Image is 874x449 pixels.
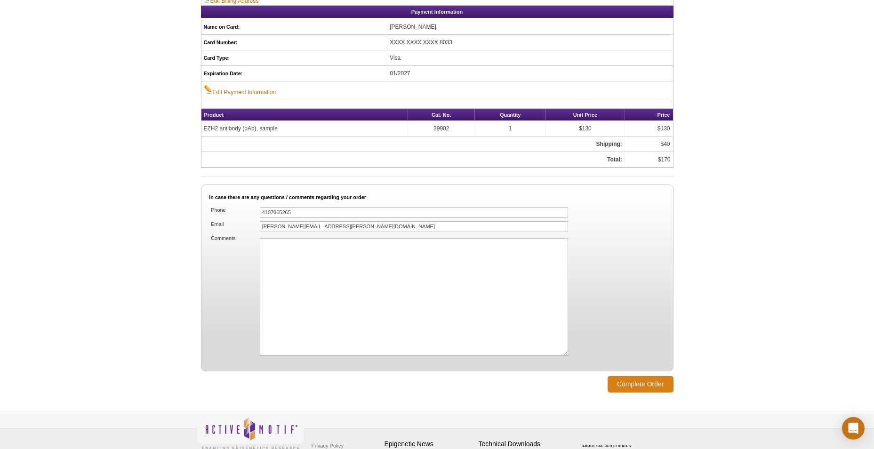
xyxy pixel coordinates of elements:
h5: Expiration Date: [204,69,385,78]
th: Quantity [475,109,545,121]
strong: Total: [607,156,622,163]
h2: Payment Information [201,6,674,18]
th: Unit Price [546,109,625,121]
td: XXXX XXXX XXXX 8033 [387,35,673,50]
td: $170 [625,152,673,168]
strong: Shipping: [596,141,622,147]
td: $130 [625,121,673,136]
td: 01/2027 [387,66,673,81]
h5: In case there are any questions / comments regarding your order [209,193,665,201]
label: Phone [210,207,258,213]
a: Edit Payment Information [204,85,276,96]
label: Comments [210,235,258,241]
h5: Card Type: [204,54,385,62]
td: Visa [387,50,673,66]
a: ABOUT SSL CERTIFICATES [582,444,631,448]
td: $130 [546,121,625,136]
td: $40 [625,136,673,152]
td: 1 [475,121,545,136]
img: Edit [204,85,213,94]
h4: Technical Downloads [479,440,568,448]
h4: Epigenetic News [385,440,474,448]
h5: Name on Card: [204,23,385,31]
th: Price [625,109,673,121]
td: 39902 [408,121,475,136]
input: Complete Order [608,376,674,393]
div: Open Intercom Messenger [842,417,865,440]
th: Cat. No. [408,109,475,121]
label: Email [210,221,258,227]
h5: Card Number: [204,38,385,47]
th: Product [201,109,409,121]
td: EZH2 antibody (pAb), sample [201,121,409,136]
td: [PERSON_NAME] [387,19,673,35]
